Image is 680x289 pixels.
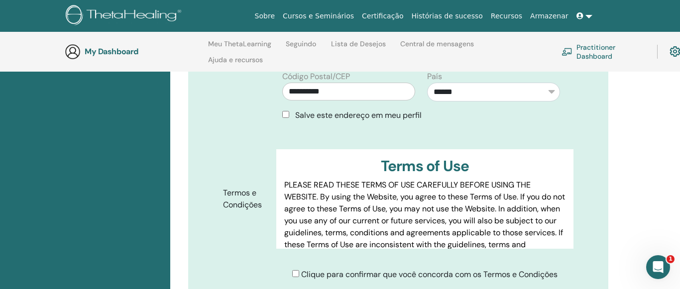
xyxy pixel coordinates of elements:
p: PLEASE READ THESE TERMS OF USE CAREFULLY BEFORE USING THE WEBSITE. By using the Website, you agre... [284,179,566,263]
a: Meu ThetaLearning [208,40,271,56]
a: Practitioner Dashboard [562,41,645,63]
a: Histórias de sucesso [408,7,487,25]
img: logo.png [66,5,185,27]
a: Sobre [251,7,279,25]
span: Clique para confirmar que você concorda com os Termos e Condições [301,269,558,280]
img: generic-user-icon.jpg [65,44,81,60]
img: chalkboard-teacher.svg [562,48,572,56]
h3: My Dashboard [85,47,184,56]
a: Certificação [358,7,407,25]
img: cog.svg [670,44,680,59]
h3: Terms of Use [284,157,566,175]
a: Seguindo [286,40,316,56]
label: Código Postal/CEP [282,71,350,83]
span: Salve este endereço em meu perfil [295,110,422,120]
a: Lista de Desejos [331,40,386,56]
a: Central de mensagens [400,40,474,56]
a: Recursos [487,7,526,25]
a: Cursos e Seminários [279,7,358,25]
span: 1 [667,255,675,263]
label: País [427,71,442,83]
a: Armazenar [526,7,572,25]
a: Ajuda e recursos [208,56,263,72]
label: Termos e Condições [216,184,276,214]
iframe: Intercom live chat [646,255,670,279]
